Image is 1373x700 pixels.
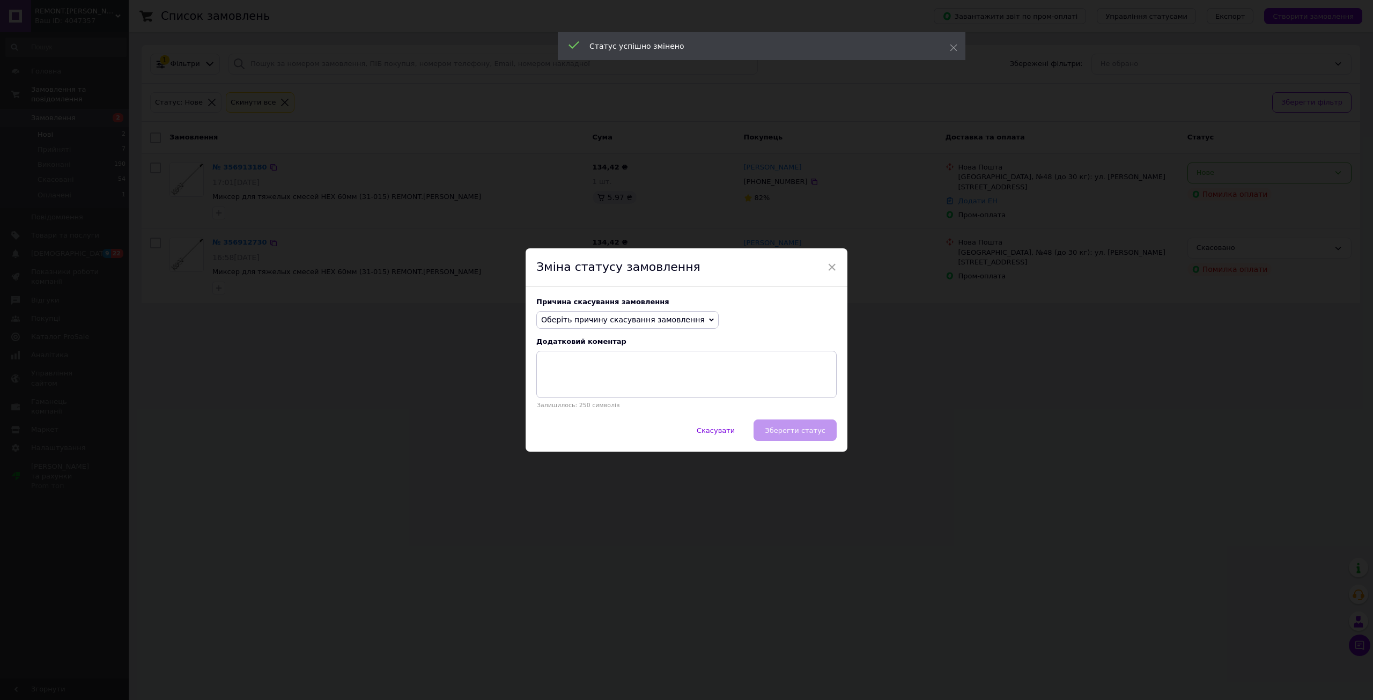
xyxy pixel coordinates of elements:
span: Оберіть причину скасування замовлення [541,315,705,324]
span: × [827,258,837,276]
div: Зміна статусу замовлення [526,248,847,287]
span: Скасувати [697,426,735,434]
div: Статус успішно змінено [589,41,923,51]
p: Залишилось: 250 символів [536,402,837,409]
div: Додатковий коментар [536,337,837,345]
button: Скасувати [685,419,746,441]
div: Причина скасування замовлення [536,298,837,306]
